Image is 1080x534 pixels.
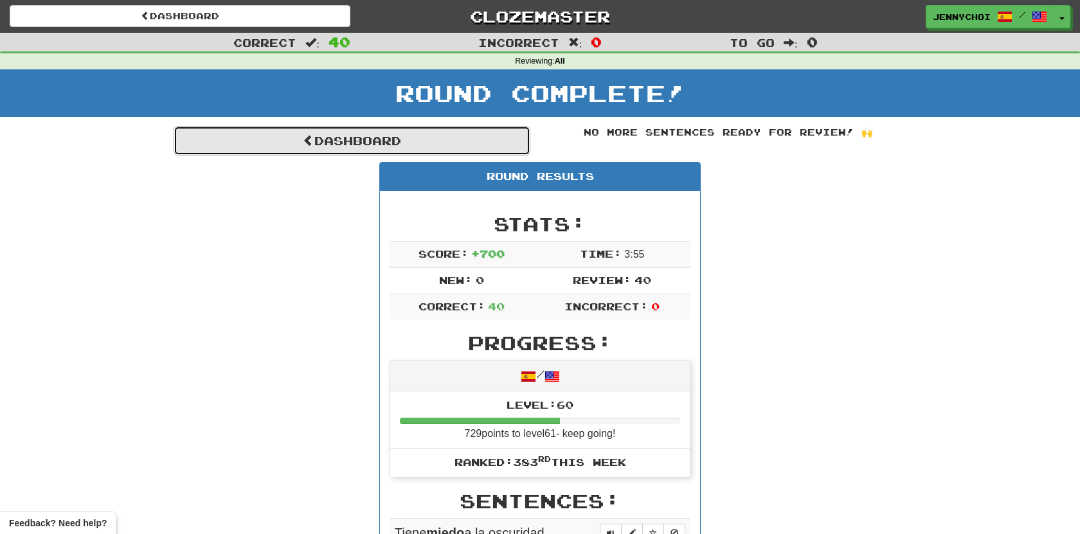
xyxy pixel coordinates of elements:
[390,213,690,235] h2: Stats:
[784,37,798,48] span: :
[555,57,565,66] strong: All
[538,454,551,463] sup: rd
[390,490,690,512] h2: Sentences:
[550,126,906,139] div: No more sentences ready for review! 🙌
[580,247,622,260] span: Time:
[488,300,505,312] span: 40
[10,5,350,27] a: Dashboard
[174,126,530,156] a: Dashboard
[4,80,1075,106] h1: Round Complete!
[380,163,700,191] div: Round Results
[568,37,582,48] span: :
[730,36,775,49] span: To go
[455,456,626,468] span: Ranked: 383 this week
[419,247,469,260] span: Score:
[233,36,296,49] span: Correct
[419,300,485,312] span: Correct:
[651,300,660,312] span: 0
[634,274,651,286] span: 40
[564,300,648,312] span: Incorrect:
[591,34,602,49] span: 0
[390,360,690,391] div: /
[9,517,107,530] span: Open feedback widget
[390,332,690,353] h2: Progress:
[507,398,573,411] span: Level: 60
[807,34,818,49] span: 0
[439,274,473,286] span: New:
[370,5,710,28] a: Clozemaster
[328,34,350,49] span: 40
[573,274,631,286] span: Review:
[926,5,1054,28] a: jennychoi /
[390,391,690,449] li: 729 points to level 61 - keep going!
[305,37,319,48] span: :
[476,274,484,286] span: 0
[1019,10,1025,19] span: /
[471,247,505,260] span: + 700
[933,11,991,22] span: jennychoi
[478,36,559,49] span: Incorrect
[624,249,644,260] span: 3 : 55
